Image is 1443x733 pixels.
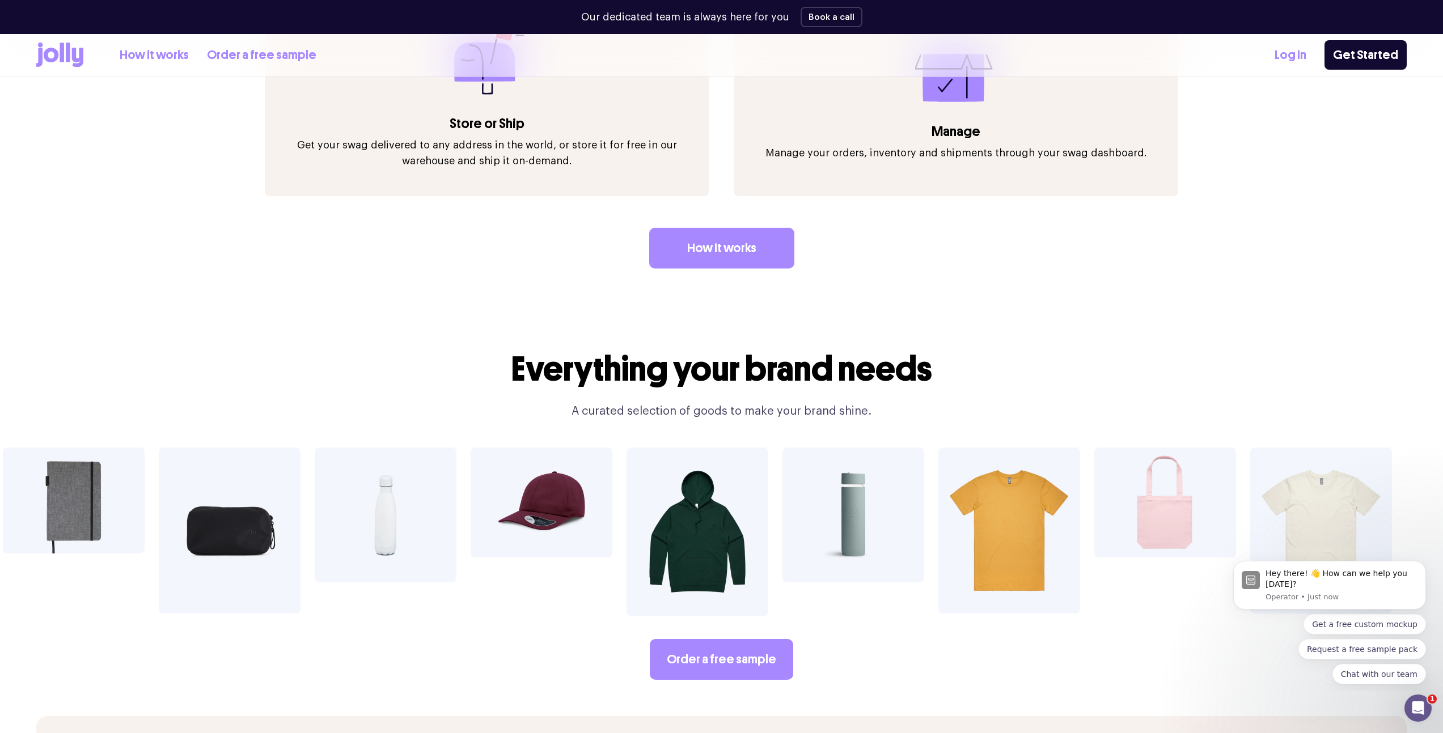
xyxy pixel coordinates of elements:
p: Our dedicated team is always here for you [581,10,789,25]
p: Manage your orders, inventory and shipments through your swag dashboard. [765,145,1147,161]
iframe: Intercom live chat [1404,694,1432,722]
a: Get Started [1324,40,1407,70]
button: Book a call [801,7,862,27]
a: How it works [120,46,189,65]
a: How it works [649,228,794,269]
iframe: Intercom notifications message [1216,551,1443,691]
h2: Everything your brand needs [504,350,940,389]
p: Get your swag delivered to any address in the world, or store it for free in our warehouse and sh... [276,137,698,169]
a: Log In [1275,46,1306,65]
span: 1 [1428,694,1437,704]
a: Order a free sample [650,639,793,680]
p: A curated selection of goods to make your brand shine. [504,402,940,420]
h3: Store or Ship [276,114,698,133]
h3: Manage [745,122,1167,140]
a: Order a free sample [207,46,316,65]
